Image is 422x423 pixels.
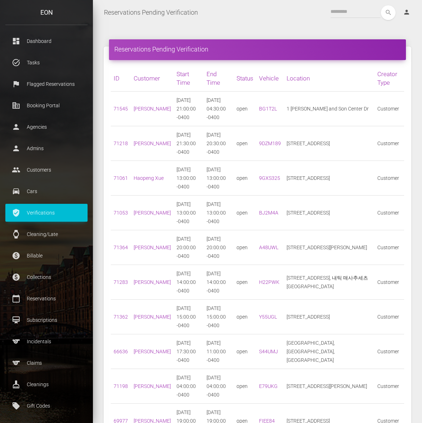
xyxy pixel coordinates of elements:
[174,369,204,404] td: [DATE] 04:00:00 -0400
[114,175,128,181] a: 71061
[5,139,88,157] a: person Admins
[204,161,234,196] td: [DATE] 13:00:00 -0400
[11,379,82,390] p: Cleanings
[5,182,88,200] a: drive_eta Cars
[11,36,82,46] p: Dashboard
[111,65,131,92] th: ID
[381,5,396,20] button: search
[11,272,82,282] p: Collections
[174,334,204,369] td: [DATE] 17:30:00 -0400
[374,196,404,230] td: Customer
[374,126,404,161] td: Customer
[234,65,256,92] th: Status
[11,293,82,304] p: Reservations
[284,300,374,334] td: [STREET_ADDRESS]
[374,161,404,196] td: Customer
[234,126,256,161] td: open
[114,314,128,320] a: 71362
[114,45,401,54] h4: Reservations Pending Verification
[174,265,204,300] td: [DATE] 14:00:00 -0400
[134,383,171,389] a: [PERSON_NAME]
[204,369,234,404] td: [DATE] 04:00:00 -0400
[174,92,204,126] td: [DATE] 21:00:00 -0400
[259,106,277,112] a: BG1T2L
[174,65,204,92] th: Start Time
[114,349,128,354] a: 66636
[284,126,374,161] td: [STREET_ADDRESS]
[284,196,374,230] td: [STREET_ADDRESS]
[134,210,171,216] a: [PERSON_NAME]
[234,230,256,265] td: open
[114,106,128,112] a: 71545
[398,5,417,20] a: person
[256,65,284,92] th: Vehicle
[204,230,234,265] td: [DATE] 20:00:00 -0400
[259,175,280,181] a: 9GXS325
[11,229,82,240] p: Cleaning/Late
[11,57,82,68] p: Tasks
[5,97,88,114] a: corporate_fare Booking Portal
[134,141,171,146] a: [PERSON_NAME]
[11,79,82,89] p: Flagged Reservations
[204,265,234,300] td: [DATE] 14:00:00 -0400
[259,141,281,146] a: 9DZM189
[11,164,82,175] p: Customers
[134,175,164,181] a: Haopeng Xue
[174,196,204,230] td: [DATE] 13:00:00 -0400
[374,92,404,126] td: Customer
[204,92,234,126] td: [DATE] 04:30:00 -0400
[234,300,256,334] td: open
[259,210,278,216] a: BJ2M4A
[134,279,171,285] a: [PERSON_NAME]
[204,196,234,230] td: [DATE] 13:00:00 -0400
[174,300,204,334] td: [DATE] 15:00:00 -0400
[5,354,88,372] a: sports Claims
[174,126,204,161] td: [DATE] 21:30:00 -0400
[374,334,404,369] td: Customer
[204,65,234,92] th: End Time
[114,245,128,250] a: 71364
[284,230,374,265] td: [STREET_ADDRESS][PERSON_NAME]
[5,32,88,50] a: dashboard Dashboard
[5,290,88,308] a: calendar_today Reservations
[234,334,256,369] td: open
[5,247,88,265] a: paid Billable
[11,336,82,347] p: Incidentals
[374,230,404,265] td: Customer
[284,161,374,196] td: [STREET_ADDRESS]
[5,397,88,415] a: local_offer Gift Codes
[11,358,82,368] p: Claims
[284,334,374,369] td: [GEOGRAPHIC_DATA], [GEOGRAPHIC_DATA], [GEOGRAPHIC_DATA]
[284,65,374,92] th: Location
[259,383,278,389] a: E79UKG
[11,186,82,197] p: Cars
[5,225,88,243] a: watch Cleaning/Late
[204,126,234,161] td: [DATE] 20:30:00 -0400
[234,161,256,196] td: open
[11,400,82,411] p: Gift Codes
[11,315,82,325] p: Subscriptions
[234,265,256,300] td: open
[403,9,410,16] i: person
[174,161,204,196] td: [DATE] 13:00:00 -0400
[284,92,374,126] td: 1 [PERSON_NAME] and Son Center Dr
[5,375,88,393] a: cleaning_services Cleanings
[259,314,277,320] a: Y55UGL
[374,300,404,334] td: Customer
[104,4,198,21] a: Reservations Pending Verification
[11,143,82,154] p: Admins
[204,300,234,334] td: [DATE] 15:00:00 -0400
[374,369,404,404] td: Customer
[11,122,82,132] p: Agencies
[5,311,88,329] a: card_membership Subscriptions
[374,65,404,92] th: Creator Type
[5,268,88,286] a: paid Collections
[5,204,88,222] a: verified_user Verifications
[114,383,128,389] a: 71198
[5,333,88,350] a: sports Incidentals
[284,369,374,404] td: [STREET_ADDRESS][PERSON_NAME]
[134,349,171,354] a: [PERSON_NAME]
[259,245,278,250] a: A48UWL
[134,245,171,250] a: [PERSON_NAME]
